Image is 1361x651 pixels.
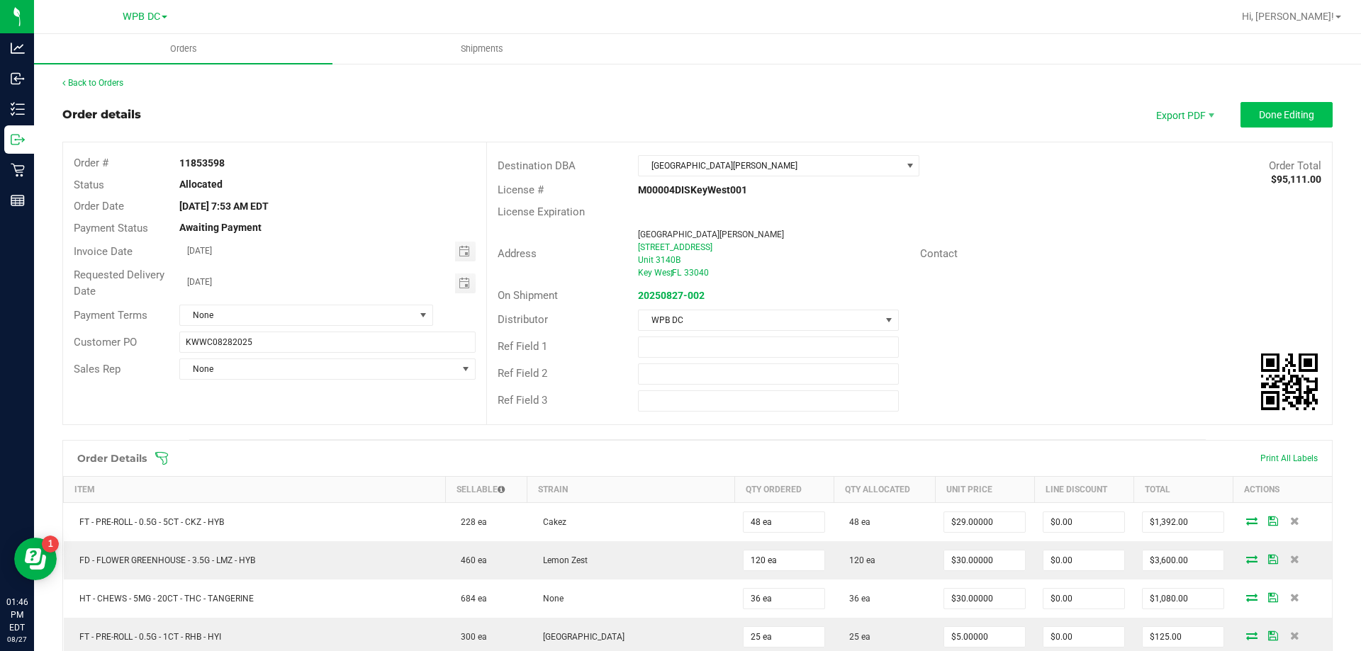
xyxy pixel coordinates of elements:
[1284,516,1305,525] span: Delete Order Detail
[1284,555,1305,563] span: Delete Order Detail
[179,200,269,212] strong: [DATE] 7:53 AM EDT
[1262,631,1284,640] span: Save Order Detail
[1271,174,1321,185] strong: $95,111.00
[944,627,1025,647] input: 0
[1259,109,1314,120] span: Done Editing
[1261,353,1318,410] qrcode: 11853598
[11,193,25,208] inline-svg: Reports
[498,205,585,218] span: License Expiration
[62,78,123,88] a: Back to Orders
[42,536,59,553] iframe: Resource center unread badge
[944,550,1025,570] input: 0
[842,555,875,565] span: 120 ea
[744,512,824,532] input: 0
[639,310,880,330] span: WPB DC
[454,555,487,565] span: 460 ea
[672,268,681,278] span: FL
[1141,102,1226,128] li: Export PDF
[638,268,673,278] span: Key West
[62,106,141,123] div: Order details
[180,305,415,325] span: None
[527,476,735,502] th: Strain
[179,222,262,233] strong: Awaiting Payment
[332,34,631,64] a: Shipments
[498,247,537,260] span: Address
[536,555,588,565] span: Lemon Zest
[1240,102,1333,128] button: Done Editing
[1242,11,1334,22] span: Hi, [PERSON_NAME]!
[1262,593,1284,601] span: Save Order Detail
[455,242,476,261] span: Toggle calendar
[1262,516,1284,525] span: Save Order Detail
[74,200,124,213] span: Order Date
[442,43,522,55] span: Shipments
[1284,593,1305,601] span: Delete Order Detail
[842,594,870,604] span: 36 ea
[1143,512,1223,532] input: 0
[74,157,108,169] span: Order #
[744,627,824,647] input: 0
[498,340,547,353] span: Ref Field 1
[1043,627,1124,647] input: 0
[1262,555,1284,563] span: Save Order Detail
[1043,550,1124,570] input: 0
[1233,476,1332,502] th: Actions
[74,268,164,298] span: Requested Delivery Date
[744,550,824,570] input: 0
[1043,589,1124,608] input: 0
[74,222,148,234] span: Payment Status
[498,313,548,326] span: Distributor
[944,512,1025,532] input: 0
[179,179,223,190] strong: Allocated
[498,289,558,302] span: On Shipment
[74,363,121,375] span: Sales Rep
[64,476,446,502] th: Item
[72,517,224,527] span: FT - PRE-ROLL - 0.5G - 5CT - CKZ - HYB
[1143,627,1223,647] input: 0
[536,632,625,642] span: [GEOGRAPHIC_DATA]
[944,589,1025,608] input: 0
[1034,476,1133,502] th: Line Discount
[11,72,25,86] inline-svg: Inbound
[1143,589,1223,608] input: 0
[151,43,216,55] span: Orders
[11,102,25,116] inline-svg: Inventory
[180,359,457,379] span: None
[72,555,255,565] span: FD - FLOWER GREENHOUSE - 3.5G - LMZ - HYB
[454,594,487,604] span: 684 ea
[638,230,784,239] span: [GEOGRAPHIC_DATA][PERSON_NAME]
[454,517,487,527] span: 228 ea
[1269,159,1321,172] span: Order Total
[1133,476,1233,502] th: Total
[74,309,147,322] span: Payment Terms
[734,476,834,502] th: Qty Ordered
[842,632,870,642] span: 25 ea
[536,517,566,527] span: Cakez
[935,476,1034,502] th: Unit Price
[498,159,576,172] span: Destination DBA
[74,245,133,258] span: Invoice Date
[455,273,476,293] span: Toggle calendar
[842,517,870,527] span: 48 ea
[454,632,487,642] span: 300 ea
[536,594,564,604] span: None
[34,34,332,64] a: Orders
[1043,512,1124,532] input: 0
[671,268,672,278] span: ,
[638,242,712,252] span: [STREET_ADDRESS]
[1143,550,1223,570] input: 0
[744,589,824,608] input: 0
[1284,631,1305,640] span: Delete Order Detail
[638,184,747,196] strong: M00004DISKeyWest001
[11,132,25,147] inline-svg: Outbound
[638,290,705,301] a: 20250827-002
[72,632,221,642] span: FT - PRE-ROLL - 0.5G - 1CT - RHB - HYI
[920,247,958,260] span: Contact
[179,157,225,169] strong: 11853598
[74,336,137,349] span: Customer PO
[834,476,935,502] th: Qty Allocated
[498,394,547,407] span: Ref Field 3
